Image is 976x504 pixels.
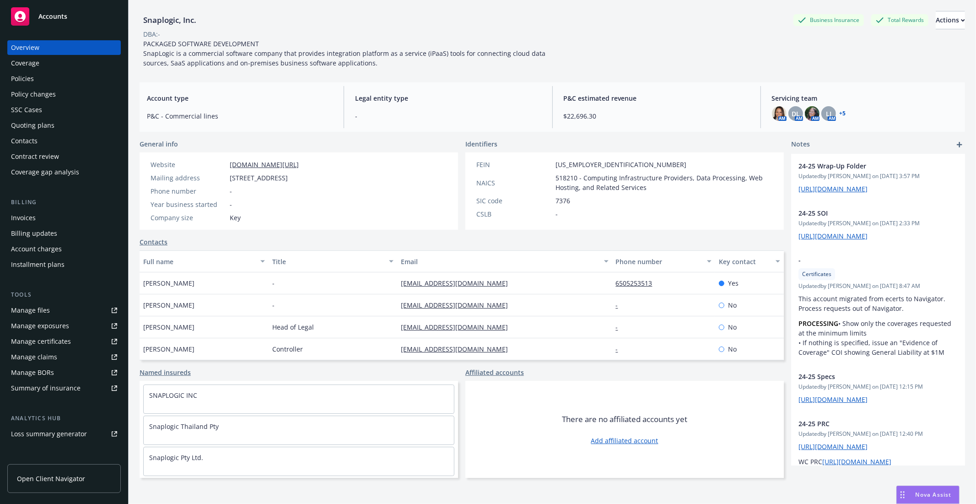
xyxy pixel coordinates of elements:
[269,250,398,272] button: Title
[11,103,42,117] div: SSC Cases
[38,13,67,20] span: Accounts
[7,103,121,117] a: SSC Cases
[140,237,167,247] a: Contacts
[7,257,121,272] a: Installment plans
[792,109,800,119] span: DL
[7,149,121,164] a: Contract review
[7,118,121,133] a: Quoting plans
[149,391,197,400] a: SNAPLOGIC INC
[791,154,965,201] div: 24-25 Wrap-Up FolderUpdatedby [PERSON_NAME] on [DATE] 3:57 PM[URL][DOMAIN_NAME]
[7,365,121,380] a: Manage BORs
[728,278,739,288] span: Yes
[798,294,958,313] p: This account migrated from ecerts to Navigator. Process requests out of Navigator.
[840,111,846,116] a: +5
[798,184,868,193] a: [URL][DOMAIN_NAME]
[397,250,612,272] button: Email
[401,301,515,309] a: [EMAIL_ADDRESS][DOMAIN_NAME]
[954,139,965,150] a: add
[11,87,56,102] div: Policy changes
[715,250,784,272] button: Key contact
[791,364,965,412] div: 24-25 SpecsUpdatedby [PERSON_NAME] on [DATE] 12:15 PM[URL][DOMAIN_NAME]
[147,111,333,121] span: P&C - Commercial lines
[7,303,121,318] a: Manage files
[822,457,891,466] a: [URL][DOMAIN_NAME]
[897,486,908,504] div: Drag to move
[791,201,965,248] div: 24-25 SOIUpdatedby [PERSON_NAME] on [DATE] 2:33 PM[URL][DOMAIN_NAME]
[147,93,333,103] span: Account type
[612,250,715,272] button: Phone number
[896,486,960,504] button: Nova Assist
[798,282,958,290] span: Updated by [PERSON_NAME] on [DATE] 8:47 AM
[564,93,750,103] span: P&C estimated revenue
[151,173,226,183] div: Mailing address
[11,242,62,256] div: Account charges
[591,436,658,445] a: Add affiliated account
[476,209,552,219] div: CSLB
[272,300,275,310] span: -
[140,368,191,377] a: Named insureds
[230,173,288,183] span: [STREET_ADDRESS]
[7,290,121,299] div: Tools
[719,257,770,266] div: Key contact
[401,279,515,287] a: [EMAIL_ADDRESS][DOMAIN_NAME]
[791,139,810,150] span: Notes
[728,344,737,354] span: No
[798,419,934,428] span: 24-25 PRC
[476,196,552,206] div: SIC code
[143,29,160,39] div: DBA: -
[476,160,552,169] div: FEIN
[791,248,965,364] div: -CertificatesUpdatedby [PERSON_NAME] on [DATE] 8:47 AMThis account migrated from ecerts to Naviga...
[11,56,39,70] div: Coverage
[149,453,203,462] a: Snaplogic Pty Ltd.
[11,257,65,272] div: Installment plans
[11,350,57,364] div: Manage claims
[805,106,820,121] img: photo
[401,323,515,331] a: [EMAIL_ADDRESS][DOMAIN_NAME]
[272,257,384,266] div: Title
[916,491,952,499] span: Nova Assist
[11,365,54,380] div: Manage BORs
[7,319,121,333] a: Manage exposures
[616,279,660,287] a: 6505253513
[355,93,541,103] span: Legal entity type
[616,323,626,331] a: -
[11,427,87,441] div: Loss summary generator
[7,350,121,364] a: Manage claims
[143,278,194,288] span: [PERSON_NAME]
[151,200,226,209] div: Year business started
[791,412,965,474] div: 24-25 PRCUpdatedby [PERSON_NAME] on [DATE] 12:40 PM[URL][DOMAIN_NAME]WC PRC[URL][DOMAIN_NAME]
[936,11,965,29] button: Actions
[798,383,958,391] span: Updated by [PERSON_NAME] on [DATE] 12:15 PM
[798,442,868,451] a: [URL][DOMAIN_NAME]
[7,87,121,102] a: Policy changes
[7,427,121,441] a: Loss summary generator
[230,200,232,209] span: -
[798,319,958,357] p: • Show only the coverages requested at the minimum limits • If nothing is specified, issue an "Ev...
[555,173,773,192] span: 518210 - Computing Infrastructure Providers, Data Processing, Web Hosting, and Related Services
[793,14,864,26] div: Business Insurance
[140,250,269,272] button: Full name
[871,14,928,26] div: Total Rewards
[465,139,497,149] span: Identifiers
[798,372,934,381] span: 24-25 Specs
[7,414,121,423] div: Analytics hub
[143,344,194,354] span: [PERSON_NAME]
[802,270,831,278] span: Certificates
[798,430,958,438] span: Updated by [PERSON_NAME] on [DATE] 12:40 PM
[140,139,178,149] span: General info
[7,381,121,396] a: Summary of insurance
[151,186,226,196] div: Phone number
[11,149,59,164] div: Contract review
[11,319,69,333] div: Manage exposures
[476,178,552,188] div: NAICS
[11,226,57,241] div: Billing updates
[11,381,81,396] div: Summary of insurance
[11,303,50,318] div: Manage files
[11,134,38,148] div: Contacts
[140,14,200,26] div: Snaplogic, Inc.
[230,186,232,196] span: -
[7,334,121,349] a: Manage certificates
[17,474,85,483] span: Open Client Navigator
[401,257,598,266] div: Email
